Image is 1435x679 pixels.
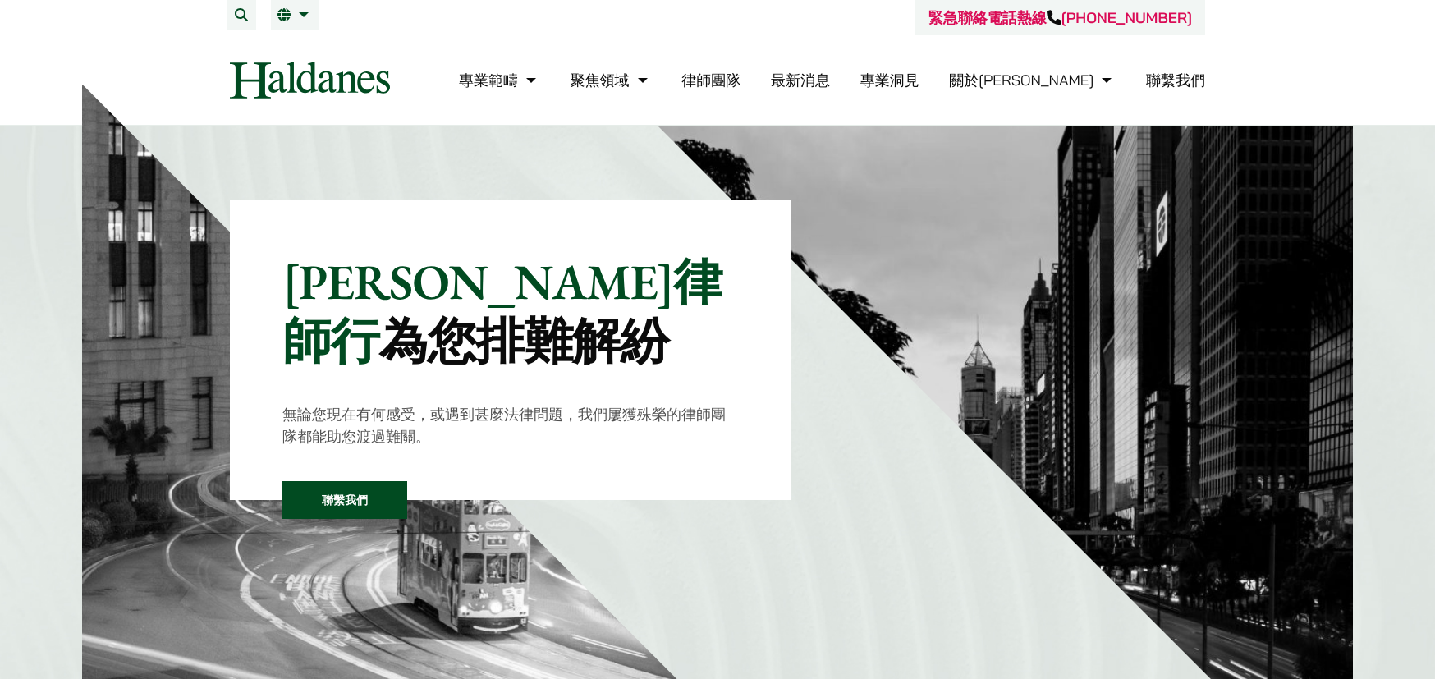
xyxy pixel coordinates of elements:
img: Logo of Haldanes [230,62,390,99]
p: 無論您現在有何感受，或遇到甚麼法律問題，我們屢獲殊榮的律師團隊都能助您渡過難關。 [282,403,738,447]
a: 聯繫我們 [1146,71,1205,89]
a: 繁 [277,8,313,21]
a: 專業洞見 [860,71,919,89]
a: 專業範疇 [459,71,540,89]
a: 緊急聯絡電話熱線[PHONE_NUMBER] [928,8,1192,27]
a: 律師團隊 [681,71,740,89]
a: 聚焦領域 [571,71,652,89]
a: 最新消息 [771,71,830,89]
a: 關於何敦 [949,71,1116,89]
mark: 為您排難解紛 [379,309,669,373]
p: [PERSON_NAME]律師行 [282,252,738,370]
a: 聯繫我們 [282,481,407,519]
